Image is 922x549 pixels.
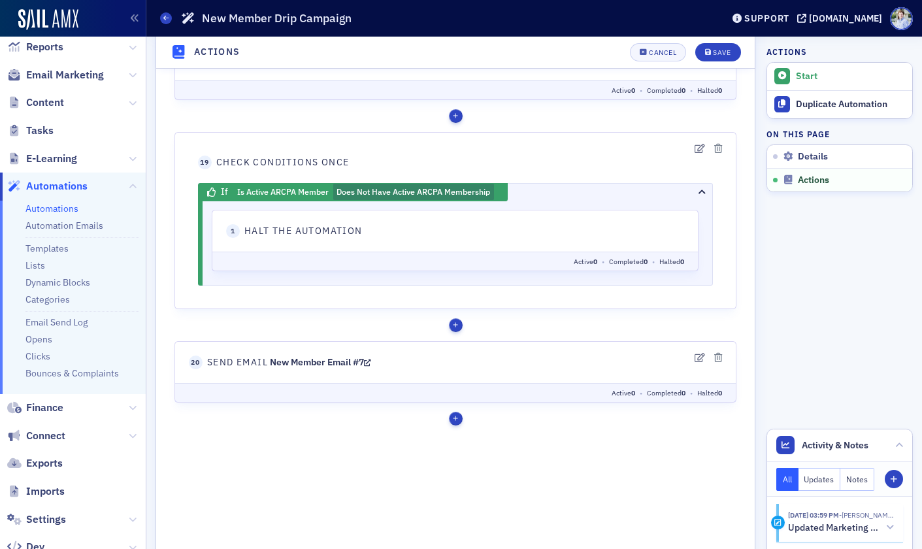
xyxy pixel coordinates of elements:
[695,43,740,61] button: Save
[525,102,529,111] span: 0
[562,498,566,507] span: 0
[441,367,453,376] span: •
[529,102,541,111] span: •
[525,498,529,507] span: 0
[26,456,63,471] span: Exports
[25,350,50,362] a: Clicks
[455,102,479,111] span: Active
[7,95,64,110] a: Content
[562,195,566,205] span: 0
[796,71,906,82] div: Start
[60,265,193,279] span: Check Conditions Once
[767,63,912,90] button: Start
[475,498,479,507] span: 0
[70,334,84,348] span: 1
[802,439,868,452] span: Activity & Notes
[766,128,913,140] h4: On this page
[766,46,807,58] h4: Actions
[529,498,566,507] span: Halted
[293,428,306,442] div: Insert Action
[7,40,63,54] a: Reports
[25,242,69,254] a: Templates
[194,46,240,59] h4: Actions
[293,125,306,139] div: Insert Action
[455,498,479,507] span: Active
[487,367,491,376] span: 0
[453,367,491,376] span: Completed
[529,195,541,205] span: •
[114,70,256,82] a: New Member Welcome Email #1
[562,102,566,111] span: 0
[65,295,72,309] span: If
[788,510,839,520] time: 10/13/2025 03:59 PM
[7,401,63,415] a: Finance
[529,102,566,111] span: Halted
[767,90,912,118] a: Duplicate Automation
[114,466,256,478] a: New Member Welcome Email #2
[25,367,119,379] a: Bounces & Complaints
[475,102,479,111] span: 0
[799,468,841,491] button: Updates
[7,512,66,527] a: Settings
[26,40,63,54] span: Reports
[796,99,906,110] div: Duplicate Automation
[101,163,131,175] span: 1 week
[491,367,503,376] span: •
[42,265,56,279] span: 3
[33,465,46,479] span: 4
[33,69,46,83] span: 1
[418,367,441,376] span: Active
[51,465,256,479] span: Send Email
[293,32,306,46] div: Insert Action
[26,124,54,138] span: Tasks
[7,456,63,471] a: Exports
[51,163,131,176] span: Wait for
[529,498,541,507] span: •
[491,102,529,111] span: Completed
[7,179,88,193] a: Automations
[809,12,882,24] div: [DOMAIN_NAME]
[26,429,65,443] span: Connect
[744,12,789,24] div: Support
[479,102,491,111] span: •
[25,333,52,345] a: Opens
[798,151,828,163] span: Details
[26,484,65,499] span: Imports
[88,334,206,348] span: Halt the automation
[798,175,829,186] span: Actions
[26,95,64,110] span: Content
[33,163,46,176] span: 2
[437,367,441,376] span: 0
[630,43,686,61] button: Cancel
[788,522,881,534] h5: Updated Marketing platform automation: New Member Drip Campaign
[25,316,88,328] a: Email Send Log
[7,429,65,443] a: Connect
[479,498,491,507] span: •
[491,195,529,205] span: Completed
[25,203,78,214] a: Automations
[797,14,887,23] button: [DOMAIN_NAME]
[839,510,894,520] span: Whitney Mayo
[491,498,529,507] span: Completed
[18,9,78,30] img: SailAMX
[26,179,88,193] span: Automations
[26,512,66,527] span: Settings
[7,68,104,82] a: Email Marketing
[25,293,70,305] a: Categories
[771,516,785,529] div: Activity
[26,68,104,82] span: Email Marketing
[7,484,65,499] a: Imports
[890,7,913,30] span: Profile
[26,401,63,415] span: Finance
[25,276,90,288] a: Dynamic Blocks
[7,152,77,166] a: E-Learning
[51,69,256,83] span: Send Email
[455,195,479,205] span: Active
[475,195,479,205] span: 0
[26,152,77,166] span: E-Learning
[788,521,894,535] button: Updated Marketing platform automation: New Member Drip Campaign
[25,220,103,231] a: Automation Emails
[491,367,528,376] span: Halted
[293,522,306,535] div: Insert Action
